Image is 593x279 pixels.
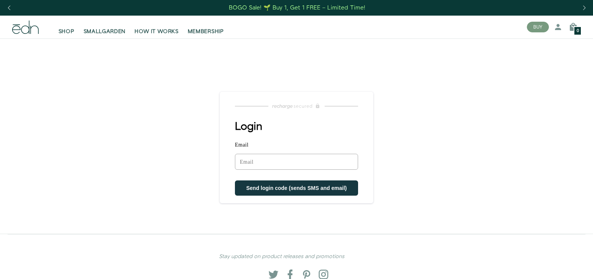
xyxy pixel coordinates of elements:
[235,142,358,151] label: Email
[79,19,130,35] a: SMALLGARDEN
[188,28,224,35] span: MEMBERSHIP
[183,19,228,35] a: MEMBERSHIP
[54,19,79,35] a: SHOP
[135,28,178,35] span: HOW IT WORKS
[130,19,183,35] a: HOW IT WORKS
[220,101,373,112] a: Recharge Subscriptions website
[527,22,549,32] button: BUY
[577,29,579,33] span: 0
[235,121,373,133] h1: Login
[246,185,347,191] span: Send login code (sends SMS and email)
[228,2,366,14] a: BOGO Sale! 🌱 Buy 1, Get 1 FREE – Limited Time!
[59,28,75,35] span: SHOP
[229,4,365,12] div: BOGO Sale! 🌱 Buy 1, Get 1 FREE – Limited Time!
[84,28,126,35] span: SMALLGARDEN
[235,154,358,170] input: Email
[235,180,358,196] button: Send login code (sends SMS and email)
[219,253,344,260] em: Stay updated on product releases and promotions
[534,256,585,275] iframe: Opens a widget where you can find more information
